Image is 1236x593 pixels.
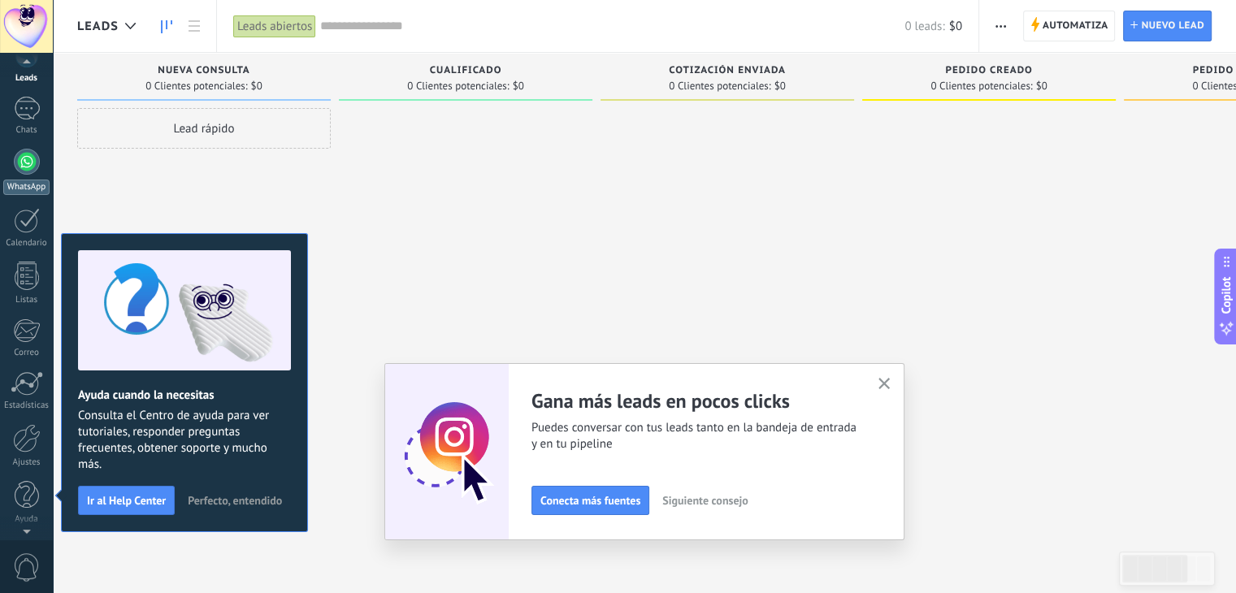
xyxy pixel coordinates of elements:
button: Conecta más fuentes [531,486,649,515]
h2: Gana más leads en pocos clicks [531,388,858,413]
div: Cualificado [347,65,584,79]
a: Automatiza [1023,11,1116,41]
span: Leads [77,19,119,34]
button: Perfecto, entendido [180,488,289,513]
div: Listas [3,295,50,305]
span: Perfecto, entendido [188,495,282,506]
div: Nueva consulta [85,65,323,79]
span: Consulta el Centro de ayuda para ver tutoriales, responder preguntas frecuentes, obtener soporte ... [78,408,291,473]
span: 0 Clientes potenciales: [669,81,770,91]
div: Ajustes [3,457,50,468]
a: Lista [180,11,208,42]
span: Puedes conversar con tus leads tanto en la bandeja de entrada y en tu pipeline [531,420,858,452]
span: Cualificado [430,65,502,76]
span: $0 [949,19,962,34]
div: WhatsApp [3,180,50,195]
span: $0 [774,81,786,91]
span: Nuevo lead [1141,11,1204,41]
span: Ir al Help Center [87,495,166,506]
div: Lead rápido [77,108,331,149]
div: Cotización enviada [609,65,846,79]
span: Copilot [1218,277,1234,314]
a: Leads [153,11,180,42]
span: 0 leads: [904,19,944,34]
span: $0 [251,81,262,91]
span: Pedido creado [945,65,1032,76]
span: Siguiente consejo [662,495,748,506]
span: Conecta más fuentes [540,495,640,506]
span: Automatiza [1043,11,1108,41]
span: Nueva consulta [158,65,249,76]
div: Pedido creado [870,65,1108,79]
div: Correo [3,348,50,358]
div: Estadísticas [3,400,50,411]
span: 0 Clientes potenciales: [407,81,509,91]
span: $0 [513,81,524,91]
a: Nuevo lead [1123,11,1212,41]
button: Más [989,11,1013,41]
div: Leads [3,73,50,84]
span: $0 [1036,81,1047,91]
div: Chats [3,125,50,136]
span: 0 Clientes potenciales: [145,81,247,91]
div: Calendario [3,238,50,249]
div: Leads abiertos [233,15,316,38]
button: Siguiente consejo [655,488,755,513]
div: Ayuda [3,514,50,525]
span: Cotización enviada [669,65,786,76]
button: Ir al Help Center [78,486,175,515]
span: 0 Clientes potenciales: [930,81,1032,91]
h2: Ayuda cuando la necesitas [78,387,291,403]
